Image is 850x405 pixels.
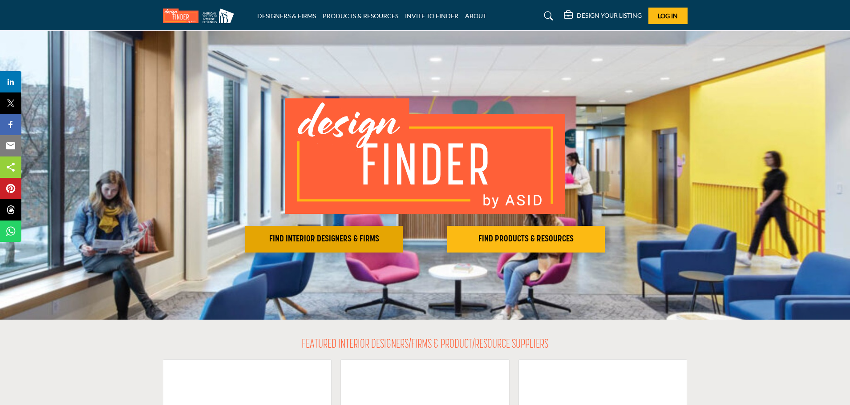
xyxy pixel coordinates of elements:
[248,234,400,245] h2: FIND INTERIOR DESIGNERS & FIRMS
[535,9,559,23] a: Search
[447,226,605,253] button: FIND PRODUCTS & RESOURCES
[302,337,548,353] h2: FEATURED INTERIOR DESIGNERS/FIRMS & PRODUCT/RESOURCE SUPPLIERS
[405,12,458,20] a: INVITE TO FINDER
[465,12,486,20] a: ABOUT
[648,8,688,24] button: Log In
[163,8,239,23] img: Site Logo
[450,234,602,245] h2: FIND PRODUCTS & RESOURCES
[323,12,398,20] a: PRODUCTS & RESOURCES
[245,226,403,253] button: FIND INTERIOR DESIGNERS & FIRMS
[257,12,316,20] a: DESIGNERS & FIRMS
[658,12,678,20] span: Log In
[577,12,642,20] h5: DESIGN YOUR LISTING
[564,11,642,21] div: DESIGN YOUR LISTING
[285,98,565,214] img: image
